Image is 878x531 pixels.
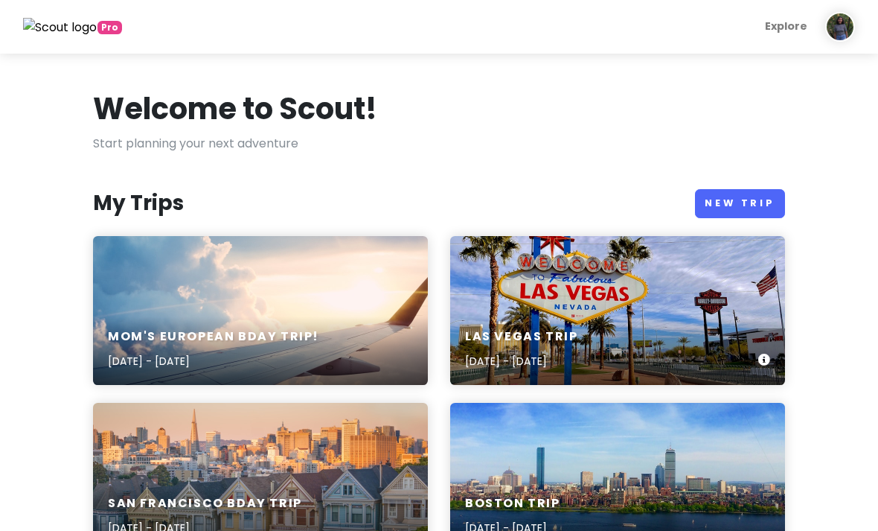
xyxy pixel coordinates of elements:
[465,329,577,345] h6: Las Vegas Trip
[93,236,428,385] a: aerial photography of airlinerMom's European Bday Trip![DATE] - [DATE]
[97,21,122,34] span: greetings, globetrotter
[93,190,184,217] h3: My Trips
[759,12,813,41] a: Explore
[23,17,122,36] a: Pro
[93,134,785,153] p: Start planning your next adventure
[825,12,855,42] img: User profile
[23,18,97,37] img: Scout logo
[450,236,785,385] a: welcome to fabulous las vegas nevada signageLas Vegas Trip[DATE] - [DATE]
[465,353,577,369] p: [DATE] - [DATE]
[108,353,319,369] p: [DATE] - [DATE]
[108,496,302,512] h6: San Francisco Bday Trip
[465,496,560,512] h6: Boston Trip
[93,89,377,128] h1: Welcome to Scout!
[695,189,785,218] a: New Trip
[108,329,319,345] h6: Mom's European Bday Trip!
